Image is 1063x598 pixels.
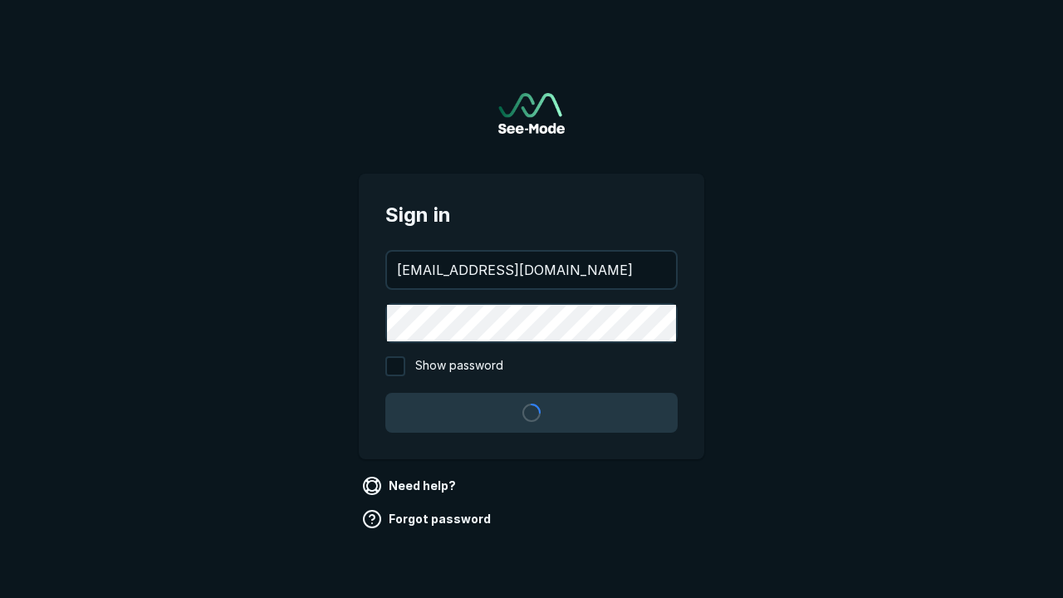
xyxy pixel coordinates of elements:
a: Need help? [359,473,463,499]
span: Sign in [385,200,678,230]
a: Forgot password [359,506,497,532]
a: Go to sign in [498,93,565,134]
img: See-Mode Logo [498,93,565,134]
input: your@email.com [387,252,676,288]
span: Show password [415,356,503,376]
